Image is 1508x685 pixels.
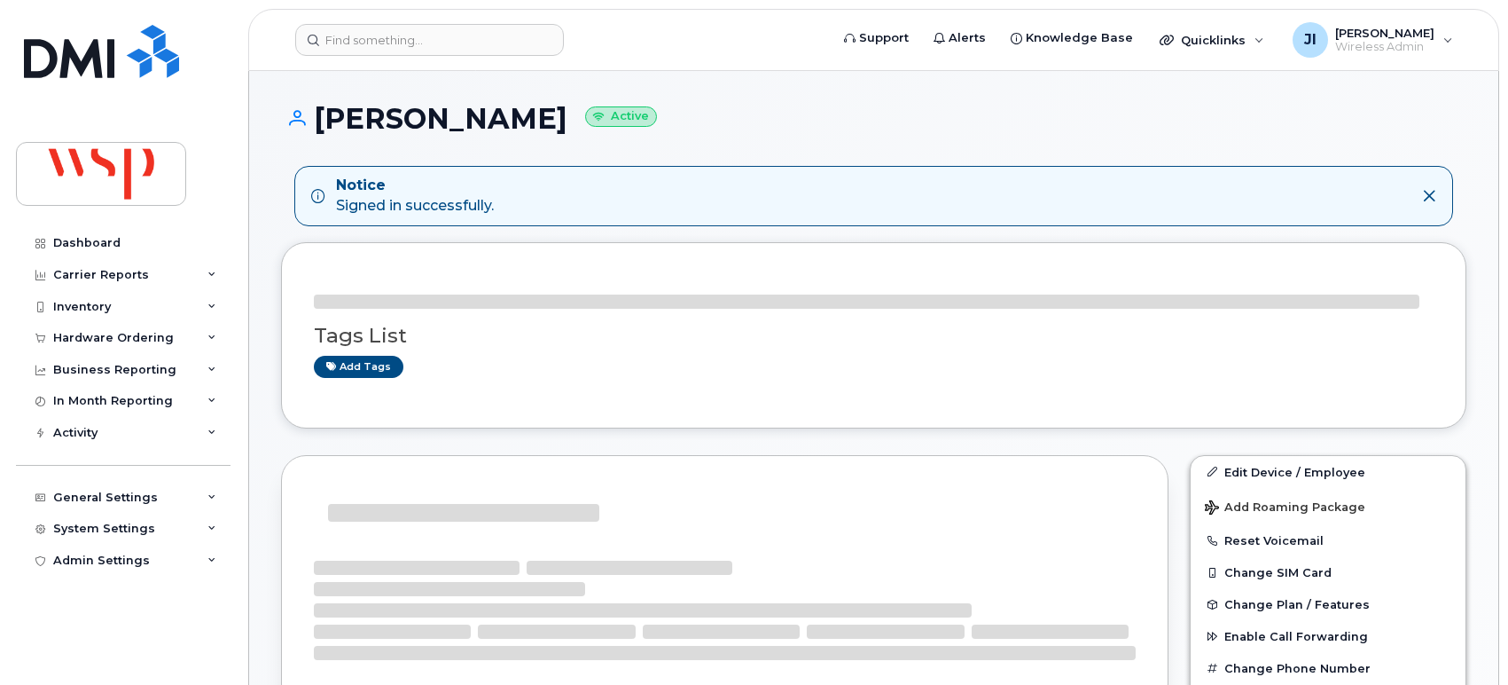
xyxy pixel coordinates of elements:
[585,106,657,127] small: Active
[1191,588,1465,620] button: Change Plan / Features
[1191,652,1465,684] button: Change Phone Number
[1191,620,1465,652] button: Enable Call Forwarding
[1224,630,1368,643] span: Enable Call Forwarding
[281,103,1466,134] h1: [PERSON_NAME]
[1191,488,1465,524] button: Add Roaming Package
[314,356,403,378] a: Add tags
[1191,524,1465,556] button: Reset Voicemail
[1191,456,1465,488] a: Edit Device / Employee
[336,176,494,217] div: Signed in successfully.
[1224,598,1370,611] span: Change Plan / Features
[1191,556,1465,588] button: Change SIM Card
[314,325,1434,347] h3: Tags List
[336,176,494,196] strong: Notice
[1205,500,1365,517] span: Add Roaming Package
